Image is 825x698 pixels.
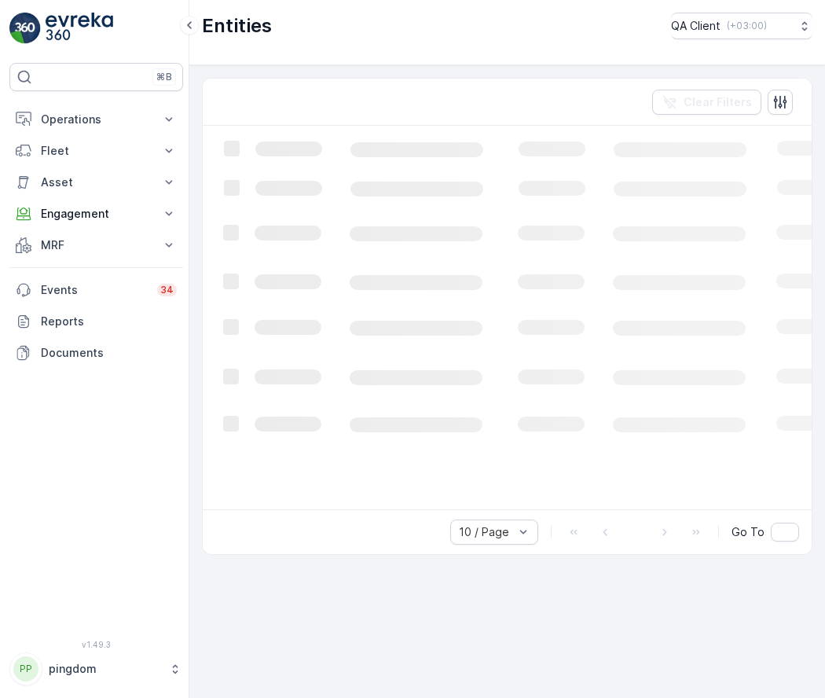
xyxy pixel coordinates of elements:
[9,640,183,649] span: v 1.49.3
[41,314,177,329] p: Reports
[46,13,113,44] img: logo_light-DOdMpM7g.png
[202,13,272,39] p: Entities
[9,198,183,230] button: Engagement
[671,18,720,34] p: QA Client
[41,143,152,159] p: Fleet
[9,104,183,135] button: Operations
[9,337,183,369] a: Documents
[41,174,152,190] p: Asset
[671,13,812,39] button: QA Client(+03:00)
[160,284,174,296] p: 34
[9,652,183,685] button: PPpingdom
[9,167,183,198] button: Asset
[684,94,752,110] p: Clear Filters
[9,274,183,306] a: Events34
[41,345,177,361] p: Documents
[41,206,152,222] p: Engagement
[41,112,152,127] p: Operations
[727,20,767,32] p: ( +03:00 )
[9,306,183,337] a: Reports
[41,237,152,253] p: MRF
[9,135,183,167] button: Fleet
[9,230,183,261] button: MRF
[652,90,761,115] button: Clear Filters
[9,13,41,44] img: logo
[41,282,148,298] p: Events
[731,524,764,540] span: Go To
[13,656,38,681] div: PP
[156,71,172,83] p: ⌘B
[49,661,161,677] p: pingdom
